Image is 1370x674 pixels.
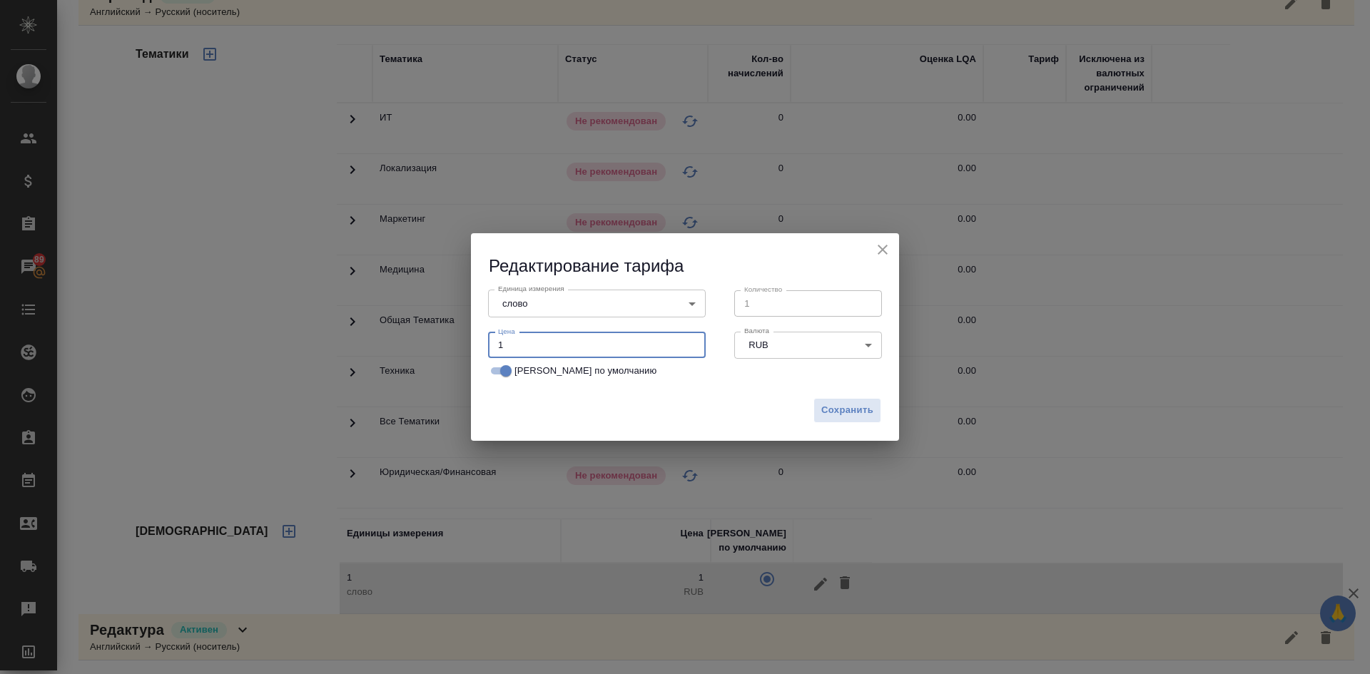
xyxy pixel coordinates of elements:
[744,339,772,351] button: RUB
[498,297,532,310] button: слово
[821,402,873,419] span: Сохранить
[489,256,684,275] span: Редактирование тарифа
[813,398,881,423] button: Сохранить
[514,364,656,378] span: [PERSON_NAME] по умолчанию
[734,332,882,359] div: RUB
[488,290,706,317] div: слово
[872,239,893,260] button: close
